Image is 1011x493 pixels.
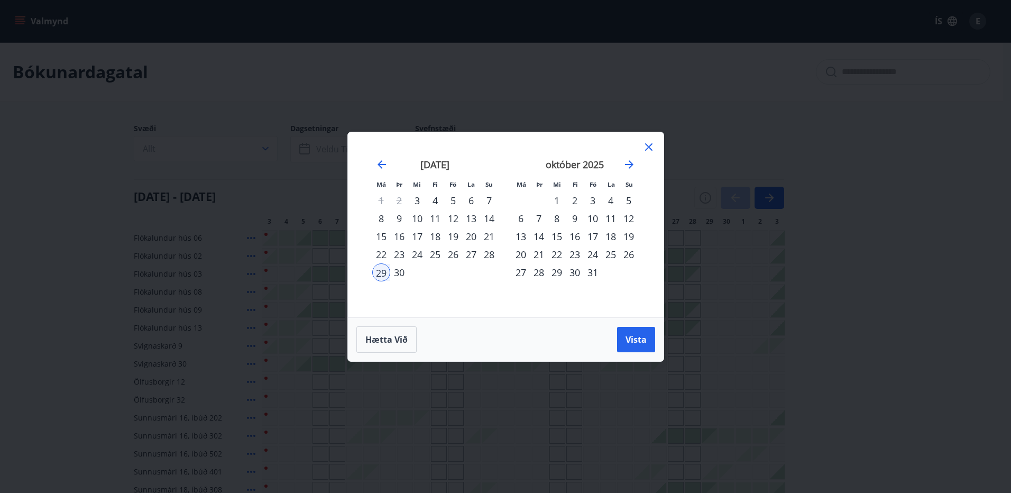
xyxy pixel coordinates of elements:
td: Choose fimmtudagur, 16. október 2025 as your check-out date. It’s available. [566,227,584,245]
div: 13 [462,209,480,227]
small: Þr [396,180,402,188]
td: Choose miðvikudagur, 22. október 2025 as your check-out date. It’s available. [548,245,566,263]
div: 18 [426,227,444,245]
small: La [467,180,475,188]
td: Choose þriðjudagur, 28. október 2025 as your check-out date. It’s available. [530,263,548,281]
small: Mi [553,180,561,188]
div: 22 [372,245,390,263]
td: Choose sunnudagur, 28. september 2025 as your check-out date. It’s available. [480,245,498,263]
div: 11 [426,209,444,227]
td: Choose miðvikudagur, 10. september 2025 as your check-out date. It’s available. [408,209,426,227]
td: Choose þriðjudagur, 16. september 2025 as your check-out date. It’s available. [390,227,408,245]
div: 16 [566,227,584,245]
span: Hætta við [365,334,408,345]
div: 10 [584,209,602,227]
div: 31 [584,263,602,281]
div: 3 [584,191,602,209]
div: 24 [584,245,602,263]
td: Choose fimmtudagur, 4. september 2025 as your check-out date. It’s available. [426,191,444,209]
td: Selected as start date. mánudagur, 29. september 2025 [372,263,390,281]
td: Choose föstudagur, 24. október 2025 as your check-out date. It’s available. [584,245,602,263]
td: Choose miðvikudagur, 1. október 2025 as your check-out date. It’s available. [548,191,566,209]
div: 6 [462,191,480,209]
div: 9 [390,209,408,227]
div: 17 [408,227,426,245]
small: Fö [590,180,596,188]
div: Move backward to switch to the previous month. [375,158,388,171]
strong: október 2025 [546,158,604,171]
td: Choose sunnudagur, 5. október 2025 as your check-out date. It’s available. [620,191,638,209]
div: 14 [480,209,498,227]
div: 8 [372,209,390,227]
td: Choose föstudagur, 10. október 2025 as your check-out date. It’s available. [584,209,602,227]
td: Choose föstudagur, 31. október 2025 as your check-out date. It’s available. [584,263,602,281]
td: Choose laugardagur, 25. október 2025 as your check-out date. It’s available. [602,245,620,263]
div: 7 [530,209,548,227]
div: 16 [390,227,408,245]
div: 23 [566,245,584,263]
td: Not available. þriðjudagur, 2. september 2025 [390,191,408,209]
td: Choose mánudagur, 13. október 2025 as your check-out date. It’s available. [512,227,530,245]
td: Choose fimmtudagur, 30. október 2025 as your check-out date. It’s available. [566,263,584,281]
td: Choose miðvikudagur, 15. október 2025 as your check-out date. It’s available. [548,227,566,245]
div: 26 [620,245,638,263]
div: 5 [444,191,462,209]
td: Choose föstudagur, 5. september 2025 as your check-out date. It’s available. [444,191,462,209]
div: 4 [602,191,620,209]
div: 22 [548,245,566,263]
td: Choose sunnudagur, 7. september 2025 as your check-out date. It’s available. [480,191,498,209]
td: Choose þriðjudagur, 21. október 2025 as your check-out date. It’s available. [530,245,548,263]
td: Choose laugardagur, 4. október 2025 as your check-out date. It’s available. [602,191,620,209]
div: 27 [462,245,480,263]
div: 29 [548,263,566,281]
td: Choose sunnudagur, 26. október 2025 as your check-out date. It’s available. [620,245,638,263]
td: Choose mánudagur, 8. september 2025 as your check-out date. It’s available. [372,209,390,227]
td: Choose þriðjudagur, 23. september 2025 as your check-out date. It’s available. [390,245,408,263]
td: Choose mánudagur, 27. október 2025 as your check-out date. It’s available. [512,263,530,281]
button: Vista [617,327,655,352]
div: 29 [372,263,390,281]
td: Choose fimmtudagur, 9. október 2025 as your check-out date. It’s available. [566,209,584,227]
div: 7 [480,191,498,209]
div: 15 [372,227,390,245]
td: Choose laugardagur, 20. september 2025 as your check-out date. It’s available. [462,227,480,245]
td: Choose mánudagur, 6. október 2025 as your check-out date. It’s available. [512,209,530,227]
td: Choose sunnudagur, 14. september 2025 as your check-out date. It’s available. [480,209,498,227]
td: Choose fimmtudagur, 25. september 2025 as your check-out date. It’s available. [426,245,444,263]
td: Choose laugardagur, 18. október 2025 as your check-out date. It’s available. [602,227,620,245]
td: Not available. mánudagur, 1. september 2025 [372,191,390,209]
small: La [608,180,615,188]
div: 12 [444,209,462,227]
td: Choose sunnudagur, 12. október 2025 as your check-out date. It’s available. [620,209,638,227]
div: 18 [602,227,620,245]
td: Choose mánudagur, 20. október 2025 as your check-out date. It’s available. [512,245,530,263]
small: Má [376,180,386,188]
td: Choose föstudagur, 19. september 2025 as your check-out date. It’s available. [444,227,462,245]
td: Choose miðvikudagur, 24. september 2025 as your check-out date. It’s available. [408,245,426,263]
td: Choose föstudagur, 26. september 2025 as your check-out date. It’s available. [444,245,462,263]
div: 28 [480,245,498,263]
small: Su [485,180,493,188]
td: Choose þriðjudagur, 9. september 2025 as your check-out date. It’s available. [390,209,408,227]
div: 11 [602,209,620,227]
td: Choose miðvikudagur, 29. október 2025 as your check-out date. It’s available. [548,263,566,281]
div: 25 [426,245,444,263]
div: Move forward to switch to the next month. [623,158,636,171]
strong: [DATE] [420,158,449,171]
td: Choose miðvikudagur, 3. september 2025 as your check-out date. It’s available. [408,191,426,209]
div: 12 [620,209,638,227]
td: Choose þriðjudagur, 7. október 2025 as your check-out date. It’s available. [530,209,548,227]
td: Choose laugardagur, 6. september 2025 as your check-out date. It’s available. [462,191,480,209]
div: 2 [566,191,584,209]
small: Þr [536,180,543,188]
div: 17 [584,227,602,245]
div: 3 [408,191,426,209]
div: 28 [530,263,548,281]
td: Choose föstudagur, 12. september 2025 as your check-out date. It’s available. [444,209,462,227]
div: 20 [462,227,480,245]
button: Hætta við [356,326,417,353]
small: Fö [449,180,456,188]
div: 14 [530,227,548,245]
div: 27 [512,263,530,281]
div: 9 [566,209,584,227]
